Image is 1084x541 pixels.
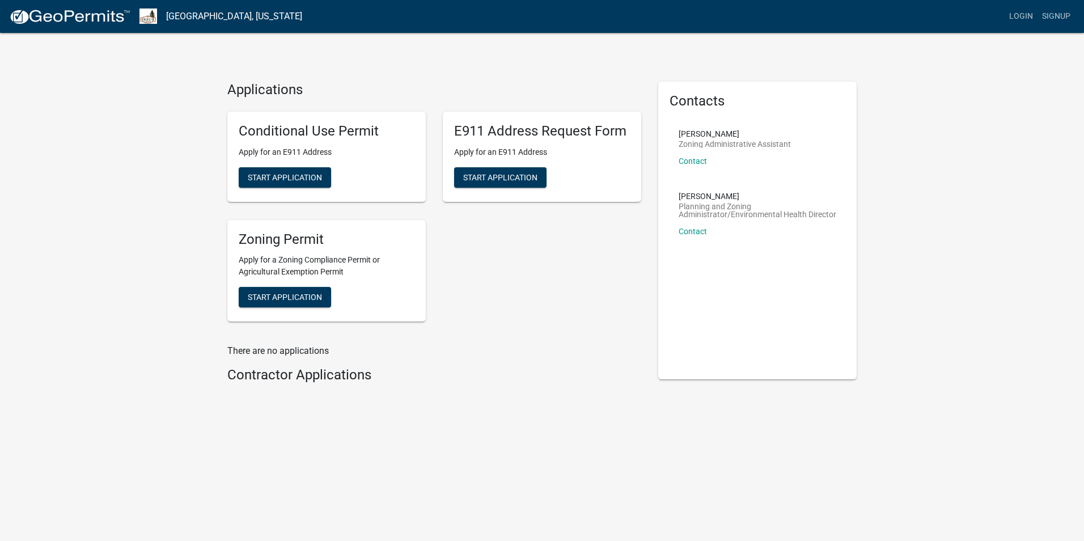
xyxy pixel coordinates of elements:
wm-workflow-list-section: Applications [227,82,641,331]
a: Signup [1038,6,1075,27]
p: [PERSON_NAME] [679,130,791,138]
a: Contact [679,157,707,166]
h5: E911 Address Request Form [454,123,630,140]
p: [PERSON_NAME] [679,192,836,200]
wm-workflow-list-section: Contractor Applications [227,367,641,388]
button: Start Application [239,167,331,188]
p: Zoning Administrative Assistant [679,140,791,148]
p: There are no applications [227,344,641,358]
button: Start Application [239,287,331,307]
p: Apply for an E911 Address [239,146,414,158]
h5: Zoning Permit [239,231,414,248]
p: Apply for a Zoning Compliance Permit or Agricultural Exemption Permit [239,254,414,278]
span: Start Application [463,172,537,181]
h5: Contacts [670,93,845,109]
button: Start Application [454,167,547,188]
a: Contact [679,227,707,236]
img: Sioux County, Iowa [139,9,157,24]
h4: Applications [227,82,641,98]
span: Start Application [248,172,322,181]
span: Start Application [248,293,322,302]
p: Apply for an E911 Address [454,146,630,158]
p: Planning and Zoning Administrator/Environmental Health Director [679,202,836,218]
a: Login [1005,6,1038,27]
h5: Conditional Use Permit [239,123,414,140]
h4: Contractor Applications [227,367,641,383]
a: [GEOGRAPHIC_DATA], [US_STATE] [166,7,302,26]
